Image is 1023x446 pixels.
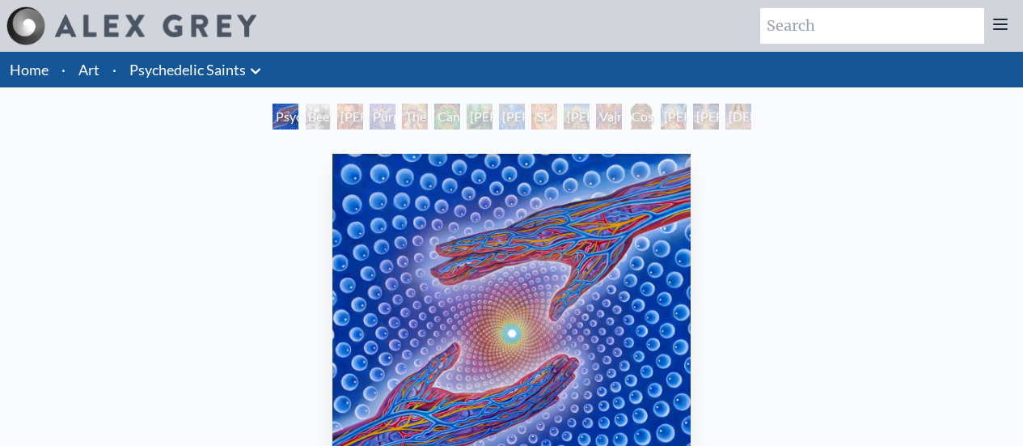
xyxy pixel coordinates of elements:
[10,61,49,79] a: Home
[78,58,99,81] a: Art
[499,104,525,130] div: [PERSON_NAME] & the New Eleusis
[628,104,654,130] div: Cosmic [DEMOGRAPHIC_DATA]
[370,104,395,130] div: Purple [DEMOGRAPHIC_DATA]
[693,104,719,130] div: [PERSON_NAME]
[129,58,246,81] a: Psychedelic Saints
[305,104,331,130] div: Beethoven
[564,104,590,130] div: [PERSON_NAME]
[106,52,123,87] li: ·
[273,104,298,130] div: Psychedelic Healing
[55,52,72,87] li: ·
[661,104,687,130] div: [PERSON_NAME]
[531,104,557,130] div: St. Albert & The LSD Revelation Revolution
[434,104,460,130] div: Cannabacchus
[725,104,751,130] div: [DEMOGRAPHIC_DATA]
[337,104,363,130] div: [PERSON_NAME] M.D., Cartographer of Consciousness
[596,104,622,130] div: Vajra Guru
[402,104,428,130] div: The Shulgins and their Alchemical Angels
[760,8,984,44] input: Search
[467,104,492,130] div: [PERSON_NAME][US_STATE] - Hemp Farmer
